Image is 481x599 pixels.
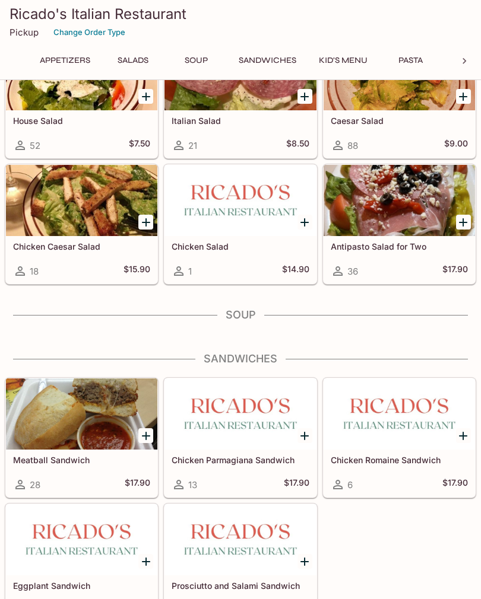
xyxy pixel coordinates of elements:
h5: $14.90 [282,264,309,278]
h5: $17.90 [442,477,468,492]
h5: Meatball Sandwich [13,455,150,465]
span: 88 [347,140,358,151]
span: 52 [30,140,40,151]
h5: Antipasto Salad for Two [331,241,468,251]
span: 21 [188,140,197,151]
h5: Eggplant Sandwich [13,581,150,591]
h5: Chicken Caesar Salad [13,241,150,251]
h4: Soup [5,308,476,321]
button: Salads [106,52,160,69]
h5: Chicken Parmagiana Sandwich [172,455,309,465]
div: Antipasto Salad for Two [324,165,475,236]
span: 6 [347,479,353,490]
button: Add Caesar Salad [456,89,471,104]
div: Eggplant Sandwich [6,504,157,575]
span: 28 [30,479,40,490]
a: Chicken Salad1$14.90 [164,164,317,284]
button: Add Eggplant Sandwich [138,554,153,569]
h5: Chicken Romaine Sandwich [331,455,468,465]
a: Caesar Salad88$9.00 [323,39,476,158]
span: 1 [188,266,192,277]
button: Add Chicken Parmagiana Sandwich [298,428,312,443]
h5: $8.50 [286,138,309,152]
button: Add Chicken Salad [298,215,312,230]
h3: Ricado's Italian Restaurant [10,5,471,23]
button: Pasta [384,52,437,69]
h5: $15.90 [124,264,150,278]
button: Add Antipasto Salad for Two [456,215,471,230]
button: Add Meatball Sandwich [138,428,153,443]
button: Soup [169,52,223,69]
a: Chicken Romaine Sandwich6$17.90 [323,378,476,498]
div: Prosciutto and Salami Sandwich [164,504,316,575]
button: Add Italian Salad [298,89,312,104]
h5: $7.50 [129,138,150,152]
div: Meatball Sandwich [6,378,157,450]
h5: $17.90 [284,477,309,492]
span: 36 [347,266,358,277]
span: 18 [30,266,39,277]
button: Change Order Type [48,23,131,42]
a: Italian Salad21$8.50 [164,39,317,158]
button: Kid's Menu [312,52,374,69]
div: Chicken Salad [164,165,316,236]
h5: House Salad [13,116,150,126]
button: Add Chicken Romaine Sandwich [456,428,471,443]
button: Add Prosciutto and Salami Sandwich [298,554,312,569]
h5: $9.00 [444,138,468,152]
a: Chicken Parmagiana Sandwich13$17.90 [164,378,317,498]
div: Caesar Salad [324,39,475,110]
div: Italian Salad [164,39,316,110]
a: Chicken Caesar Salad18$15.90 [5,164,158,284]
a: House Salad52$7.50 [5,39,158,158]
h5: Prosciutto and Salami Sandwich [172,581,309,591]
div: Chicken Parmagiana Sandwich [164,378,316,450]
button: Appetizers [33,52,97,69]
h5: $17.90 [125,477,150,492]
h4: Sandwiches [5,352,476,365]
button: Add House Salad [138,89,153,104]
h5: Caesar Salad [331,116,468,126]
div: Chicken Caesar Salad [6,165,157,236]
h5: Italian Salad [172,116,309,126]
div: House Salad [6,39,157,110]
button: Add Chicken Caesar Salad [138,215,153,230]
div: Chicken Romaine Sandwich [324,378,475,450]
h5: Chicken Salad [172,241,309,251]
a: Meatball Sandwich28$17.90 [5,378,158,498]
p: Pickup [10,27,39,38]
button: Sandwiches [232,52,303,69]
a: Antipasto Salad for Two36$17.90 [323,164,476,284]
h5: $17.90 [442,264,468,278]
span: 13 [188,479,197,490]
